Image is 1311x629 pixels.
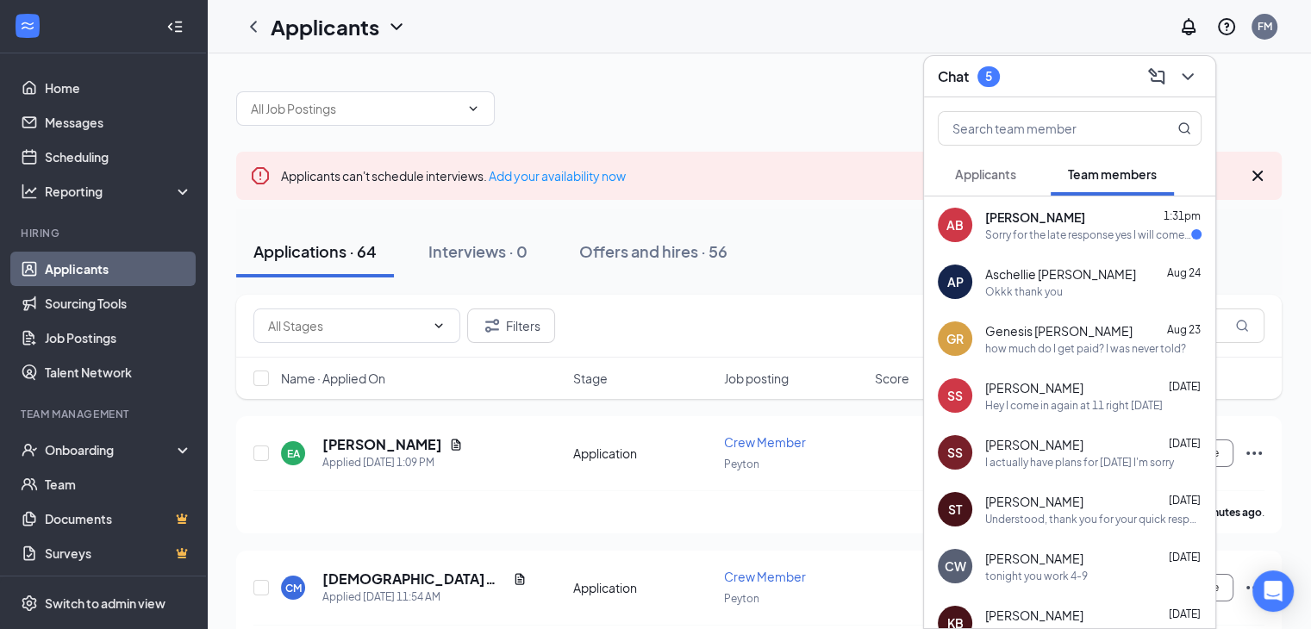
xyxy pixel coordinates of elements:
[724,569,806,584] span: Crew Member
[45,286,192,321] a: Sourcing Tools
[985,550,1083,567] span: [PERSON_NAME]
[724,434,806,450] span: Crew Member
[985,265,1136,283] span: Aschellie [PERSON_NAME]
[513,572,527,586] svg: Document
[21,441,38,458] svg: UserCheck
[985,227,1191,242] div: Sorry for the late response yes I will come in at 4!
[985,493,1083,510] span: [PERSON_NAME]
[1235,319,1249,333] svg: MagnifyingGlass
[281,168,626,184] span: Applicants can't schedule interviews.
[1143,63,1171,90] button: ComposeMessage
[322,435,442,454] h5: [PERSON_NAME]
[573,370,608,387] span: Stage
[467,308,555,343] button: Filter Filters
[45,71,192,105] a: Home
[1167,266,1201,279] span: Aug 24
[985,379,1083,396] span: [PERSON_NAME]
[386,16,407,37] svg: ChevronDown
[1169,607,1201,620] span: [DATE]
[166,18,184,35] svg: Collapse
[985,209,1085,226] span: [PERSON_NAME]
[45,467,192,501] a: Team
[573,579,714,596] div: Application
[268,316,425,335] input: All Stages
[985,436,1083,453] span: [PERSON_NAME]
[875,370,909,387] span: Score
[985,284,1063,299] div: Okkk thank you
[45,501,192,536] a: DocumentsCrown
[45,536,192,570] a: SurveysCrown
[955,166,1016,182] span: Applicants
[985,341,1186,356] div: how much do I get paid? I was never told?
[1068,166,1157,182] span: Team members
[945,557,966,575] div: CW
[985,607,1083,624] span: [PERSON_NAME]
[1169,380,1201,393] span: [DATE]
[947,273,964,290] div: AP
[1177,121,1191,135] svg: MagnifyingGlass
[482,315,503,336] svg: Filter
[1174,63,1202,90] button: ChevronDown
[243,16,264,37] svg: ChevronLeft
[1169,437,1201,450] span: [DATE]
[45,252,192,286] a: Applicants
[1244,577,1264,598] svg: Ellipses
[985,512,1202,526] div: Understood, thank you for your quick response. I'll be there at 5:00.
[724,592,759,605] span: Peyton
[1169,551,1201,564] span: [DATE]
[573,445,714,462] div: Application
[1178,16,1199,37] svg: Notifications
[322,589,527,606] div: Applied [DATE] 11:54 AM
[948,501,962,518] div: ST
[938,67,969,86] h3: Chat
[251,99,459,118] input: All Job Postings
[19,17,36,34] svg: WorkstreamLogo
[1216,16,1237,37] svg: QuestionInfo
[45,321,192,355] a: Job Postings
[1177,66,1198,87] svg: ChevronDown
[947,387,963,404] div: SS
[45,441,178,458] div: Onboarding
[1244,443,1264,464] svg: Ellipses
[1187,506,1262,519] b: 33 minutes ago
[281,370,385,387] span: Name · Applied On
[432,319,446,333] svg: ChevronDown
[322,570,506,589] h5: [DEMOGRAPHIC_DATA][PERSON_NAME]
[45,140,192,174] a: Scheduling
[985,569,1088,583] div: tonight you work 4-9
[985,69,992,84] div: 5
[287,446,300,461] div: EA
[939,112,1143,145] input: Search team member
[1169,494,1201,507] span: [DATE]
[724,458,759,470] span: Peyton
[947,444,963,461] div: SS
[428,240,528,262] div: Interviews · 0
[271,12,379,41] h1: Applicants
[946,330,964,347] div: GR
[21,407,189,421] div: Team Management
[1164,209,1201,222] span: 1:31pm
[45,105,192,140] a: Messages
[946,216,964,234] div: AB
[1167,323,1201,336] span: Aug 23
[253,240,377,262] div: Applications · 64
[449,438,463,452] svg: Document
[21,183,38,200] svg: Analysis
[322,454,463,471] div: Applied [DATE] 1:09 PM
[45,355,192,389] a: Talent Network
[1146,66,1167,87] svg: ComposeMessage
[21,595,38,612] svg: Settings
[45,183,193,200] div: Reporting
[489,168,626,184] a: Add your availability now
[285,581,302,595] div: CM
[1258,19,1272,34] div: FM
[1247,165,1268,186] svg: Cross
[1252,570,1294,612] div: Open Intercom Messenger
[579,240,727,262] div: Offers and hires · 56
[21,226,189,240] div: Hiring
[466,102,480,115] svg: ChevronDown
[985,455,1174,470] div: I actually have plans for [DATE] I'm sorry
[45,595,165,612] div: Switch to admin view
[250,165,271,186] svg: Error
